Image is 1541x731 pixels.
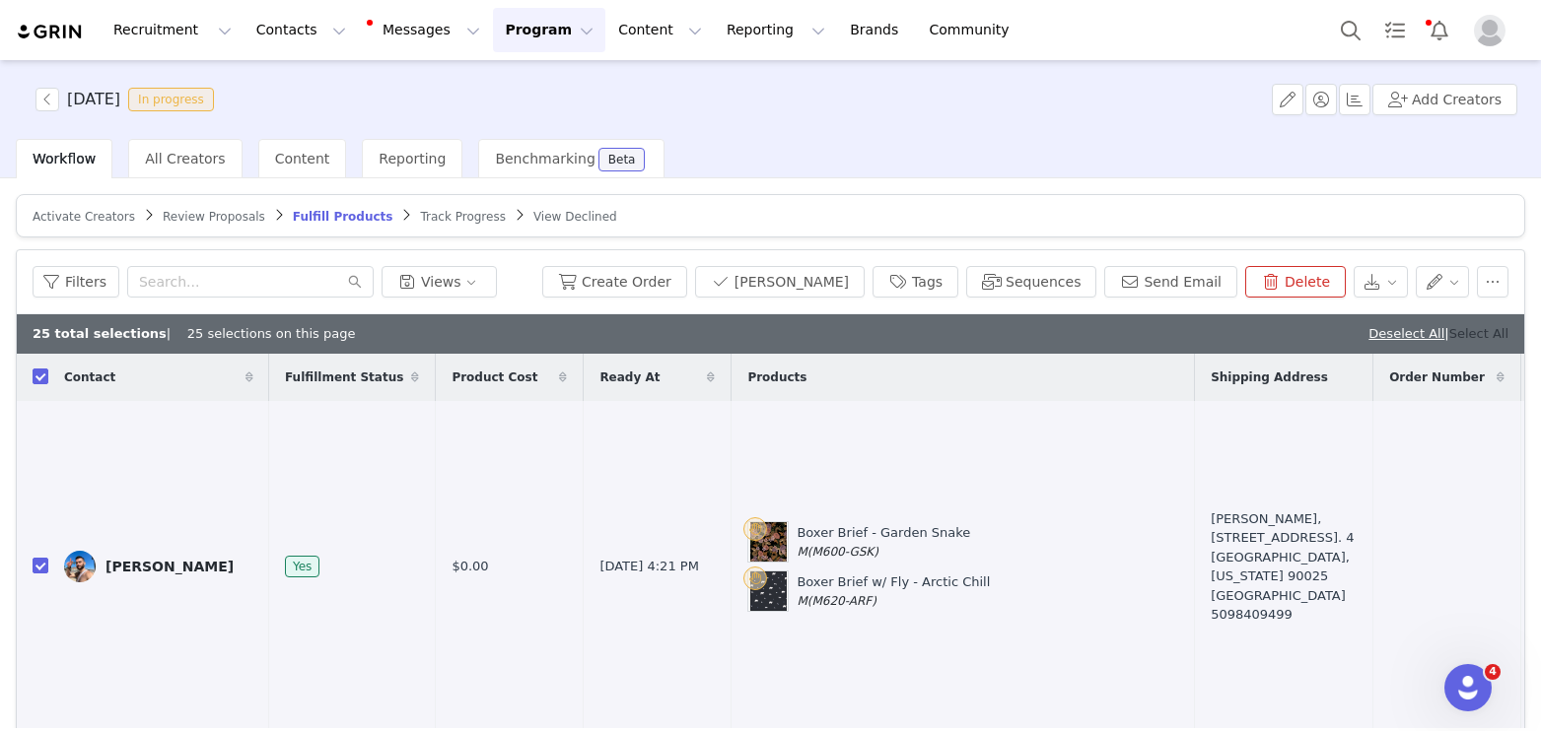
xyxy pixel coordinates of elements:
div: [PERSON_NAME] [105,559,234,574]
span: Review Proposals [163,210,265,224]
iframe: Intercom live chat [1444,664,1492,711]
button: Tags [873,266,958,298]
button: Create Order [542,266,687,298]
button: Reporting [715,8,837,52]
a: Brands [838,8,916,52]
span: | [1444,326,1508,341]
span: In progress [128,88,214,111]
div: Boxer Brief - Garden Snake [797,523,970,562]
button: Program [493,8,605,52]
span: 4 [1485,664,1501,680]
h3: [DATE] [67,88,120,111]
span: Track Progress [420,210,505,224]
span: Product Cost [452,368,537,386]
b: 25 total selections [33,326,167,341]
button: Recruitment [102,8,244,52]
span: (M600-GSK) [807,545,878,559]
span: Content [275,151,330,166]
img: Product Image [750,571,787,611]
img: 44006a26-e6bc-49f5-bdae-202054fbf198.jpg [64,551,96,582]
span: (M620-ARF) [807,594,876,608]
span: [DATE] 4:21 PM [599,557,698,576]
button: Notifications [1418,8,1461,52]
span: Fulfillment Status [285,368,403,386]
a: Select All [1449,326,1508,341]
button: Contacts [245,8,358,52]
a: Deselect All [1368,326,1444,341]
button: Search [1329,8,1372,52]
button: Filters [33,266,119,298]
img: grin logo [16,23,85,41]
a: Community [918,8,1030,52]
input: Search... [127,266,374,298]
button: Profile [1462,15,1525,46]
span: Activate Creators [33,210,135,224]
a: Tasks [1373,8,1417,52]
button: Add Creators [1372,84,1517,115]
span: All Creators [145,151,225,166]
span: M [797,594,806,608]
span: Fulfill Products [293,210,393,224]
button: Views [382,266,497,298]
div: 5098409499 [1211,605,1357,625]
a: [PERSON_NAME] [64,551,253,582]
img: Product Image [750,522,787,562]
span: Benchmarking [495,151,595,166]
span: Contact [64,368,115,386]
span: Ready At [599,368,660,386]
div: Beta [608,154,636,166]
div: [PERSON_NAME], [STREET_ADDRESS]. 4 [GEOGRAPHIC_DATA], [US_STATE] 90025 [GEOGRAPHIC_DATA] [1211,509,1357,625]
span: Order Number [1389,368,1485,386]
span: $0.00 [452,557,488,576]
i: icon: search [348,275,362,289]
span: [object Object] [35,88,222,111]
img: placeholder-profile.jpg [1474,15,1506,46]
button: Delete [1245,266,1346,298]
span: View Declined [533,210,617,224]
button: [PERSON_NAME] [695,266,865,298]
div: | 25 selections on this page [33,324,355,344]
span: Yes [285,556,319,577]
button: Sequences [966,266,1096,298]
div: Boxer Brief w/ Fly - Arctic Chill [797,572,990,611]
button: Messages [359,8,492,52]
button: Content [606,8,714,52]
span: Products [747,368,806,386]
button: Send Email [1104,266,1237,298]
span: Reporting [379,151,446,166]
span: Shipping Address [1211,368,1328,386]
span: Workflow [33,151,96,166]
span: M [797,545,806,559]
